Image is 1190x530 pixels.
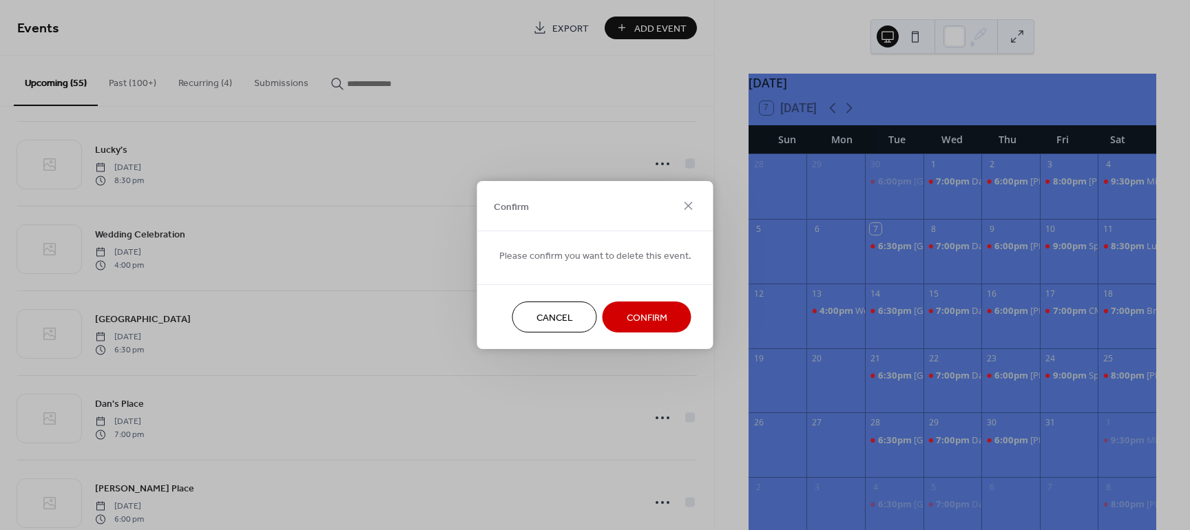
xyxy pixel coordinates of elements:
span: Please confirm you want to delete this event. [499,249,691,264]
span: Cancel [536,311,573,326]
button: Cancel [512,301,597,332]
span: Confirm [627,311,667,326]
span: Confirm [494,200,529,214]
button: Confirm [603,301,691,332]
